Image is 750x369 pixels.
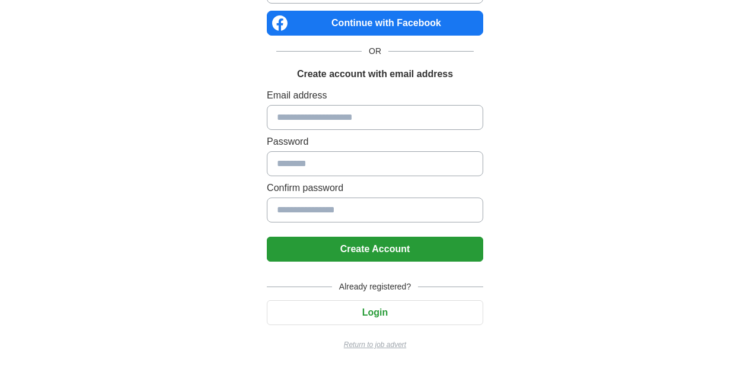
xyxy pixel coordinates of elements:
[362,45,388,58] span: OR
[267,300,483,325] button: Login
[267,88,483,103] label: Email address
[332,281,418,293] span: Already registered?
[297,67,453,81] h1: Create account with email address
[267,11,483,36] a: Continue with Facebook
[267,307,483,317] a: Login
[267,339,483,350] a: Return to job advert
[267,135,483,149] label: Password
[267,181,483,195] label: Confirm password
[267,237,483,262] button: Create Account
